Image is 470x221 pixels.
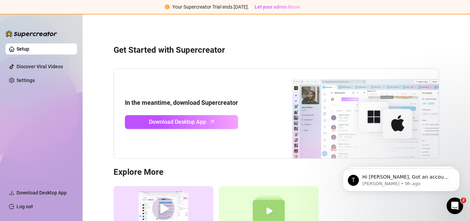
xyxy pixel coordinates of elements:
[17,64,63,69] a: Discover Viral Videos
[114,167,439,178] h3: Explore More
[447,198,463,214] iframe: Intercom live chat
[17,190,67,195] span: Download Desktop App
[17,204,33,209] a: Log out
[149,118,206,126] span: Download Desktop App
[114,45,439,56] h3: Get Started with Supercreator
[17,78,35,83] a: Settings
[332,154,470,202] iframe: Intercom notifications message
[125,115,238,129] a: Download Desktop Apparrow-up
[165,4,170,9] span: exclamation-circle
[255,4,300,10] span: Let your admin know
[17,46,29,52] a: Setup
[252,3,302,11] button: Let your admin know
[267,69,439,158] img: download app
[125,99,238,106] strong: In the meantime, download Supercreator
[208,118,216,125] span: arrow-up
[6,30,57,37] img: logo-BBDzfeDw.svg
[9,190,14,195] span: download
[461,198,466,203] span: 2
[172,4,249,10] span: Your Supercreator Trial ends [DATE].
